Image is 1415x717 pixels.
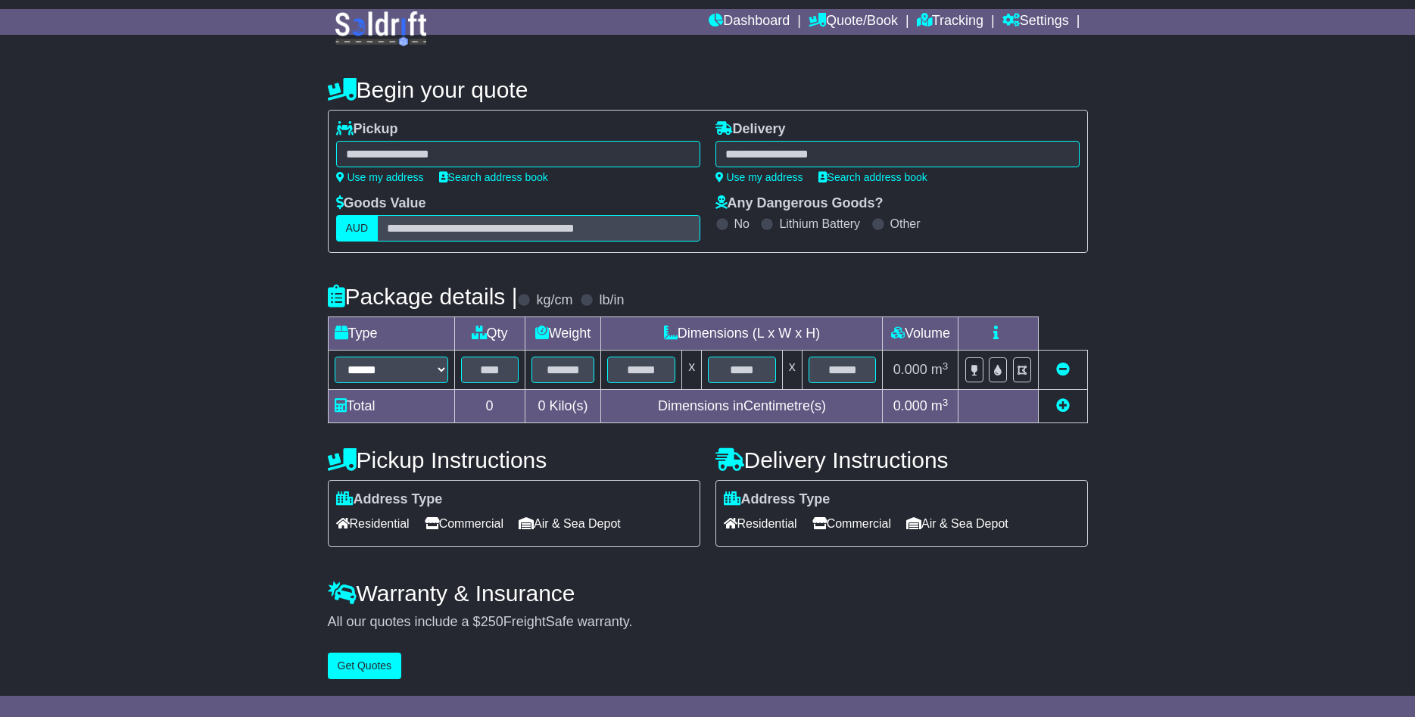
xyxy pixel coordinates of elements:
[336,512,410,535] span: Residential
[943,360,949,372] sup: 3
[336,195,426,212] label: Goods Value
[519,512,621,535] span: Air & Sea Depot
[724,512,797,535] span: Residential
[812,512,891,535] span: Commercial
[893,398,927,413] span: 0.000
[931,362,949,377] span: m
[734,217,750,231] label: No
[328,317,454,351] td: Type
[328,284,518,309] h4: Package details |
[715,171,803,183] a: Use my address
[883,317,958,351] td: Volume
[328,581,1088,606] h4: Warranty & Insurance
[336,491,443,508] label: Address Type
[709,9,790,35] a: Dashboard
[779,217,860,231] label: Lithium Battery
[1056,398,1070,413] a: Add new item
[715,121,786,138] label: Delivery
[454,390,525,423] td: 0
[943,397,949,408] sup: 3
[536,292,572,309] label: kg/cm
[931,398,949,413] span: m
[328,653,402,679] button: Get Quotes
[328,614,1088,631] div: All our quotes include a $ FreightSafe warranty.
[715,447,1088,472] h4: Delivery Instructions
[682,351,702,390] td: x
[336,171,424,183] a: Use my address
[328,77,1088,102] h4: Begin your quote
[601,317,883,351] td: Dimensions (L x W x H)
[525,317,601,351] td: Weight
[724,491,831,508] label: Address Type
[1002,9,1069,35] a: Settings
[425,512,503,535] span: Commercial
[538,398,545,413] span: 0
[439,171,548,183] a: Search address book
[917,9,983,35] a: Tracking
[454,317,525,351] td: Qty
[328,447,700,472] h4: Pickup Instructions
[525,390,601,423] td: Kilo(s)
[818,171,927,183] a: Search address book
[715,195,884,212] label: Any Dangerous Goods?
[599,292,624,309] label: lb/in
[1056,362,1070,377] a: Remove this item
[906,512,1008,535] span: Air & Sea Depot
[782,351,802,390] td: x
[481,614,503,629] span: 250
[601,390,883,423] td: Dimensions in Centimetre(s)
[336,121,398,138] label: Pickup
[328,390,454,423] td: Total
[890,217,921,231] label: Other
[336,215,379,242] label: AUD
[809,9,898,35] a: Quote/Book
[893,362,927,377] span: 0.000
